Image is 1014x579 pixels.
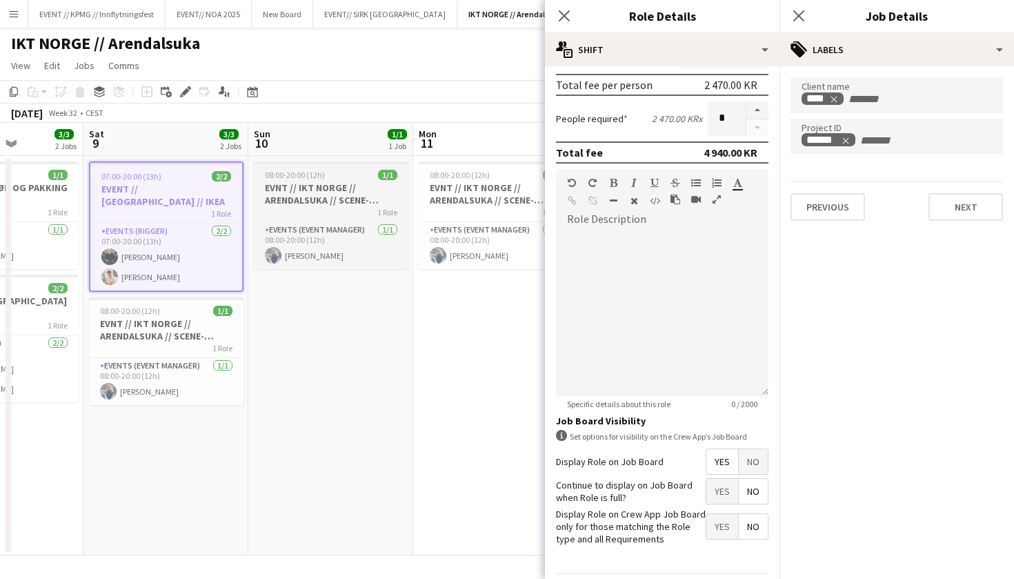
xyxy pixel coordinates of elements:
[691,177,701,188] button: Unordered List
[378,170,397,180] span: 1/1
[55,141,77,151] div: 2 Jobs
[720,399,768,409] span: 0 / 2000
[74,59,95,72] span: Jobs
[733,177,742,188] button: Text Color
[48,207,68,217] span: 1 Role
[89,358,243,405] app-card-role: Events (Event Manager)1/108:00-20:00 (12h)[PERSON_NAME]
[652,112,702,125] div: 2 470.00 KR x
[588,177,597,188] button: Redo
[746,101,768,119] button: Increase
[739,514,768,539] span: No
[11,106,43,120] div: [DATE]
[928,193,1003,221] button: Next
[419,222,573,269] app-card-role: Events (Event Manager)1/108:00-20:00 (12h)[PERSON_NAME]
[430,170,490,180] span: 08:00-20:00 (12h)
[542,207,562,217] span: 1 Role
[6,57,36,75] a: View
[48,170,68,180] span: 1/1
[691,194,701,205] button: Insert video
[791,193,865,221] button: Previous
[265,170,325,180] span: 08:00-20:00 (12h)
[89,317,243,342] h3: EVNT // IKT NORGE // ARENDALSUKA // SCENE-MESTER
[670,177,680,188] button: Strikethrough
[212,171,231,181] span: 2/2
[417,135,437,151] span: 11
[419,161,573,269] app-job-card: 08:00-20:00 (12h)1/1EVNT // IKT NORGE // ARENDALSUKA // SCENE-MESTER1 RoleEvents (Event Manager)1...
[388,141,406,151] div: 1 Job
[847,93,906,106] input: + Label
[254,222,408,269] app-card-role: Events (Event Manager)1/108:00-20:00 (12h)[PERSON_NAME]
[543,170,562,180] span: 1/1
[86,108,103,118] div: CEST
[704,78,757,92] div: 2 470.00 KR
[608,195,618,206] button: Horizontal Line
[11,33,200,54] h1: IKT NORGE // Arendalsuka
[46,108,80,118] span: Week 32
[556,399,682,409] span: Specific details about this role
[100,306,160,316] span: 08:00-20:00 (12h)
[556,479,706,504] label: Continue to display on Job Board when Role is full?
[44,59,60,72] span: Edit
[254,128,270,140] span: Sun
[220,141,241,151] div: 2 Jobs
[213,306,232,316] span: 1/1
[254,161,408,269] app-job-card: 08:00-20:00 (12h)1/1EVNT // IKT NORGE // ARENDALSUKA // SCENE-MESTER1 RoleEvents (Event Manager)1...
[706,479,738,504] span: Yes
[650,177,659,188] button: Underline
[828,93,839,104] delete-icon: Remove tag
[545,33,779,66] div: Shift
[211,208,231,219] span: 1 Role
[556,78,653,92] div: Total fee per person
[556,430,768,443] div: Set options for visibility on the Crew App’s Job Board
[556,112,628,125] label: People required
[839,135,851,146] delete-icon: Remove tag
[252,1,313,28] button: New Board
[89,297,243,405] app-job-card: 08:00-20:00 (12h)1/1EVNT // IKT NORGE // ARENDALSUKA // SCENE-MESTER1 RoleEvents (Event Manager)1...
[39,57,66,75] a: Edit
[670,194,680,205] button: Paste as plain text
[779,7,1014,25] h3: Job Details
[779,33,1014,66] div: Labels
[254,181,408,206] h3: EVNT // IKT NORGE // ARENDALSUKA // SCENE-MESTER
[739,449,768,474] span: No
[377,207,397,217] span: 1 Role
[101,171,161,181] span: 07:00-20:00 (13h)
[608,177,618,188] button: Bold
[48,320,68,331] span: 1 Role
[556,415,768,427] h3: Job Board Visibility
[11,59,30,72] span: View
[739,479,768,504] span: No
[313,1,457,28] button: EVENT// SIRK [GEOGRAPHIC_DATA]
[89,128,104,140] span: Sat
[89,161,243,292] app-job-card: 07:00-20:00 (13h)2/2EVENT // [GEOGRAPHIC_DATA] // IKEA1 RoleEvents (Rigger)2/207:00-20:00 (13h)[P...
[48,283,68,293] span: 2/2
[706,449,738,474] span: Yes
[103,57,145,75] a: Comms
[545,7,779,25] h3: Role Details
[68,57,100,75] a: Jobs
[219,129,239,139] span: 3/3
[650,195,659,206] button: HTML Code
[90,224,242,291] app-card-role: Events (Rigger)2/207:00-20:00 (13h)[PERSON_NAME][PERSON_NAME]
[629,195,639,206] button: Clear Formatting
[54,129,74,139] span: 3/3
[388,129,407,139] span: 1/1
[629,177,639,188] button: Italic
[712,194,722,205] button: Fullscreen
[712,177,722,188] button: Ordered List
[87,135,104,151] span: 9
[457,1,574,28] button: IKT NORGE // Arendalsuka
[419,181,573,206] h3: EVNT // IKT NORGE // ARENDALSUKA // SCENE-MESTER
[567,177,577,188] button: Undo
[108,59,139,72] span: Comms
[212,343,232,353] span: 1 Role
[90,183,242,208] h3: EVENT // [GEOGRAPHIC_DATA] // IKEA
[859,135,917,147] input: + Label
[704,146,757,159] div: 4 940.00 KR
[28,1,166,28] button: EVENT // KPMG // Innflytningsfest
[419,128,437,140] span: Mon
[806,93,839,104] div: IKEA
